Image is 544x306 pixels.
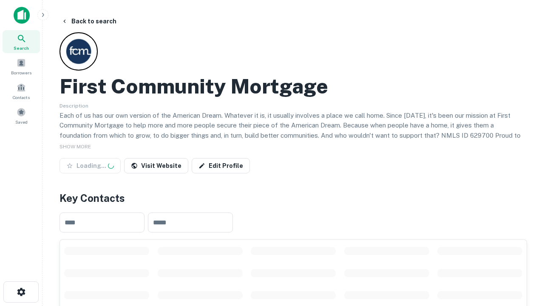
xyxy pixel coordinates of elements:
h2: First Community Mortgage [59,74,328,99]
a: Edit Profile [192,158,250,173]
a: Borrowers [3,55,40,78]
span: Saved [15,119,28,125]
iframe: Chat Widget [501,238,544,279]
button: Back to search [58,14,120,29]
a: Search [3,30,40,53]
a: Saved [3,104,40,127]
a: Contacts [3,79,40,102]
p: Each of us has our own version of the American Dream. Whatever it is, it usually involves a place... [59,110,527,150]
span: SHOW MORE [59,144,91,150]
span: Description [59,103,88,109]
span: Borrowers [11,69,31,76]
a: Visit Website [124,158,188,173]
span: Contacts [13,94,30,101]
h4: Key Contacts [59,190,527,206]
img: capitalize-icon.png [14,7,30,24]
span: Search [14,45,29,51]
